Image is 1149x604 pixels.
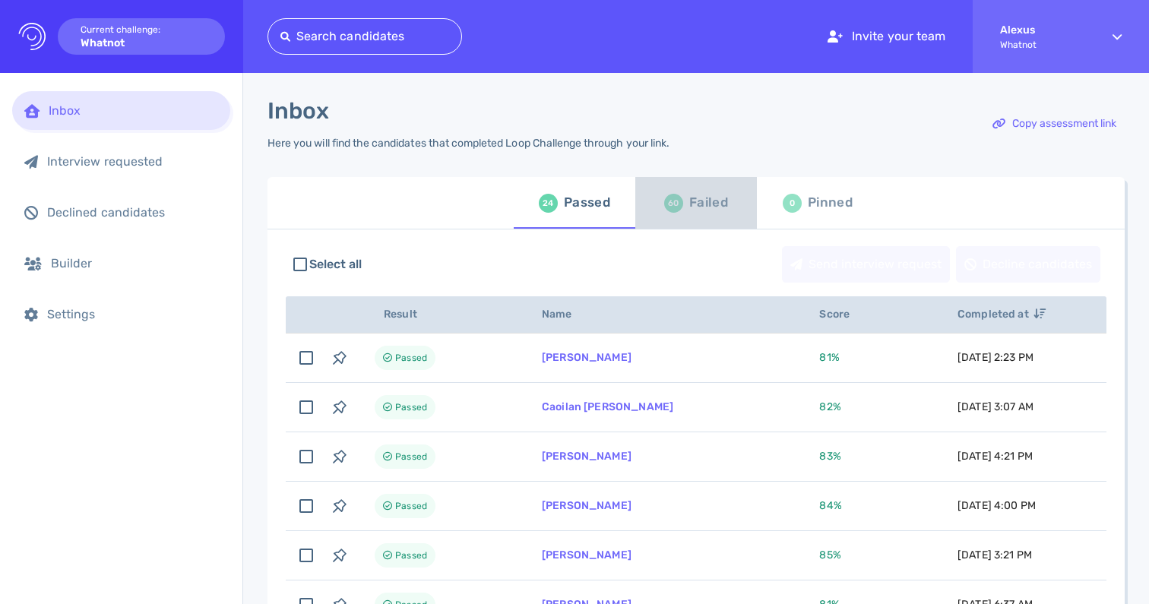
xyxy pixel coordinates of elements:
[395,447,427,466] span: Passed
[542,450,631,463] a: [PERSON_NAME]
[808,191,853,214] div: Pinned
[542,351,631,364] a: [PERSON_NAME]
[819,450,840,463] span: 83 %
[395,349,427,367] span: Passed
[1000,24,1085,36] strong: Alexus
[542,400,673,413] a: Caoilan [PERSON_NAME]
[957,351,1033,364] span: [DATE] 2:23 PM
[47,154,218,169] div: Interview requested
[783,247,949,282] div: Send interview request
[957,450,1033,463] span: [DATE] 4:21 PM
[956,246,1100,283] button: Decline candidates
[542,499,631,512] a: [PERSON_NAME]
[985,106,1124,141] div: Copy assessment link
[957,308,1046,321] span: Completed at
[819,308,866,321] span: Score
[539,194,558,213] div: 24
[309,255,362,274] span: Select all
[542,308,589,321] span: Name
[395,497,427,515] span: Passed
[783,194,802,213] div: 0
[957,247,1100,282] div: Decline candidates
[689,191,728,214] div: Failed
[984,106,1125,142] button: Copy assessment link
[267,137,669,150] div: Here you will find the candidates that completed Loop Challenge through your link.
[395,546,427,564] span: Passed
[356,296,524,334] th: Result
[47,307,218,321] div: Settings
[819,351,839,364] span: 81 %
[819,499,841,512] span: 84 %
[395,398,427,416] span: Passed
[542,549,631,561] a: [PERSON_NAME]
[564,191,610,214] div: Passed
[819,400,840,413] span: 82 %
[47,205,218,220] div: Declined candidates
[782,246,950,283] button: Send interview request
[957,499,1036,512] span: [DATE] 4:00 PM
[267,97,329,125] h1: Inbox
[819,549,840,561] span: 85 %
[957,400,1033,413] span: [DATE] 3:07 AM
[49,103,218,118] div: Inbox
[957,549,1032,561] span: [DATE] 3:21 PM
[664,194,683,213] div: 60
[1000,40,1085,50] span: Whatnot
[51,256,218,270] div: Builder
